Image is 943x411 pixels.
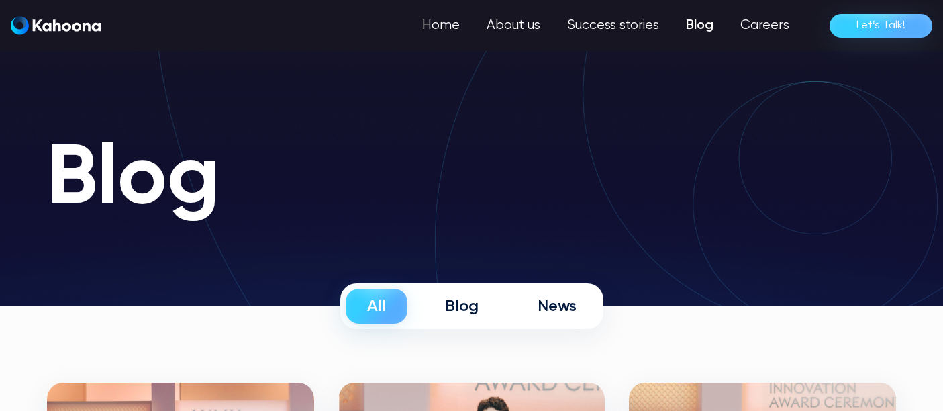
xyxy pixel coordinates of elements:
[830,14,932,38] a: Let’s Talk!
[445,296,479,316] div: Blog
[673,12,727,39] a: Blog
[11,16,101,35] img: Kahoona logo white
[473,12,554,39] a: About us
[538,296,577,316] div: News
[409,12,473,39] a: Home
[856,15,905,36] div: Let’s Talk!
[47,134,896,226] h1: Blog
[367,296,386,316] div: All
[11,16,101,36] a: home
[727,12,803,39] a: Careers
[554,12,673,39] a: Success stories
